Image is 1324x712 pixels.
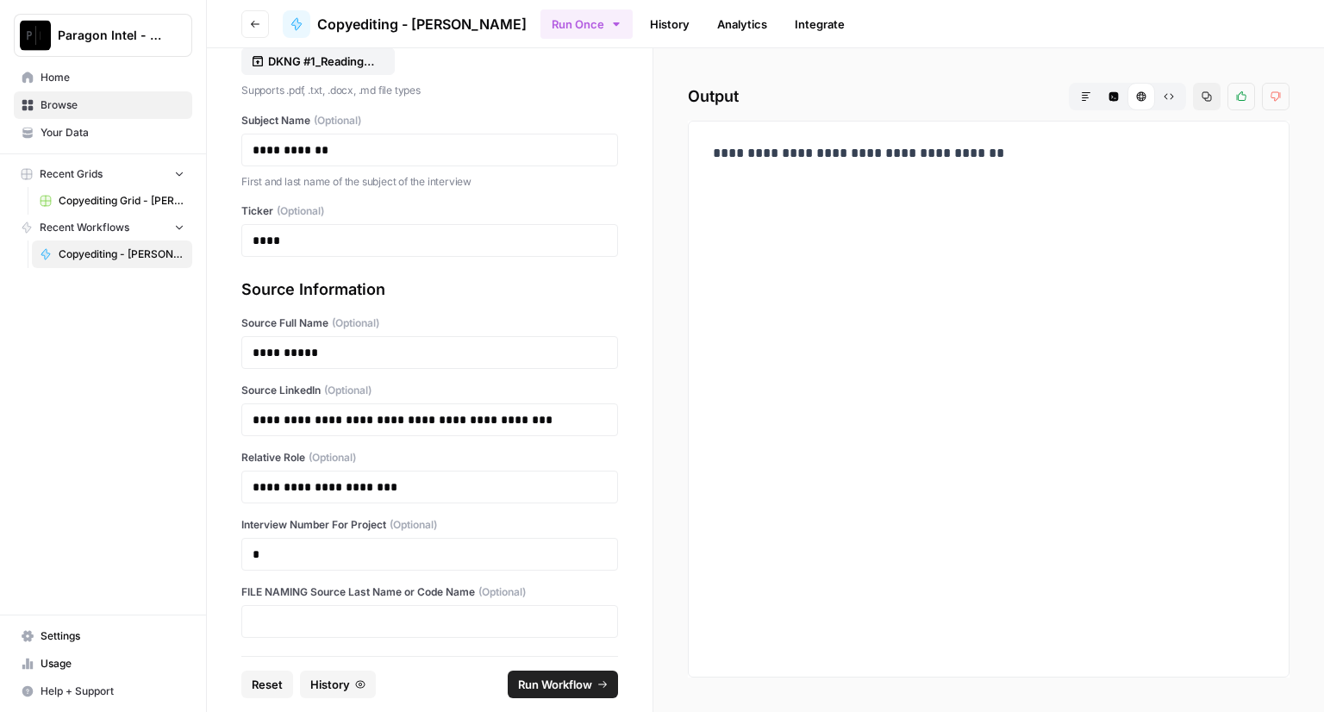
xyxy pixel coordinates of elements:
[241,173,618,190] p: First and last name of the subject of the interview
[784,10,855,38] a: Integrate
[241,584,618,600] label: FILE NAMING Source Last Name or Code Name
[241,517,618,533] label: Interview Number For Project
[309,450,356,465] span: (Optional)
[332,315,379,331] span: (Optional)
[314,113,361,128] span: (Optional)
[707,10,778,38] a: Analytics
[14,650,192,678] a: Usage
[14,119,192,147] a: Your Data
[241,383,618,398] label: Source LinkedIn
[241,203,618,219] label: Ticker
[40,166,103,182] span: Recent Grids
[390,517,437,533] span: (Optional)
[32,187,192,215] a: Copyediting Grid - [PERSON_NAME]
[310,676,350,693] span: History
[268,53,378,70] p: DKNG #1_Reading_Raw Transcript.docx
[241,113,618,128] label: Subject Name
[14,215,192,240] button: Recent Workflows
[283,10,527,38] a: Copyediting - [PERSON_NAME]
[508,671,618,698] button: Run Workflow
[241,315,618,331] label: Source Full Name
[688,83,1290,110] h2: Output
[518,676,592,693] span: Run Workflow
[41,656,184,671] span: Usage
[241,82,618,99] p: Supports .pdf, .txt, .docx, .md file types
[14,91,192,119] a: Browse
[59,247,184,262] span: Copyediting - [PERSON_NAME]
[317,14,527,34] span: Copyediting - [PERSON_NAME]
[241,47,395,75] button: DKNG #1_Reading_Raw Transcript.docx
[20,20,51,51] img: Paragon Intel - Copyediting Logo
[14,622,192,650] a: Settings
[41,97,184,113] span: Browse
[59,193,184,209] span: Copyediting Grid - [PERSON_NAME]
[540,9,633,39] button: Run Once
[14,14,192,57] button: Workspace: Paragon Intel - Copyediting
[324,383,372,398] span: (Optional)
[277,203,324,219] span: (Optional)
[300,671,376,698] button: History
[41,70,184,85] span: Home
[241,671,293,698] button: Reset
[640,10,700,38] a: History
[41,125,184,141] span: Your Data
[58,27,162,44] span: Paragon Intel - Copyediting
[14,64,192,91] a: Home
[252,676,283,693] span: Reset
[40,220,129,235] span: Recent Workflows
[241,278,618,302] div: Source Information
[41,628,184,644] span: Settings
[14,161,192,187] button: Recent Grids
[241,450,618,465] label: Relative Role
[478,584,526,600] span: (Optional)
[14,678,192,705] button: Help + Support
[41,684,184,699] span: Help + Support
[32,240,192,268] a: Copyediting - [PERSON_NAME]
